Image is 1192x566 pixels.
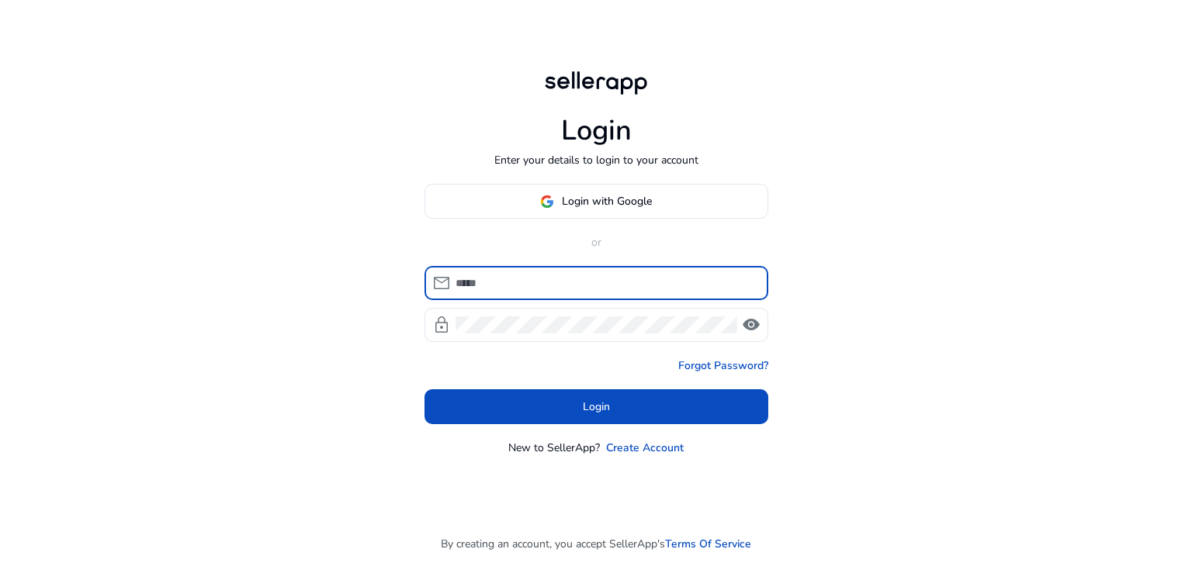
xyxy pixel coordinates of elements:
[494,152,698,168] p: Enter your details to login to your account
[583,399,610,415] span: Login
[742,316,761,334] span: visibility
[540,195,554,209] img: google-logo.svg
[424,234,768,250] p: or
[678,357,768,374] a: Forgot Password?
[424,184,768,219] button: Login with Google
[432,274,451,292] span: mail
[432,316,451,334] span: lock
[562,193,652,209] span: Login with Google
[424,389,768,424] button: Login
[606,440,684,456] a: Create Account
[665,536,751,552] a: Terms Of Service
[561,114,632,147] h1: Login
[508,440,600,456] p: New to SellerApp?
